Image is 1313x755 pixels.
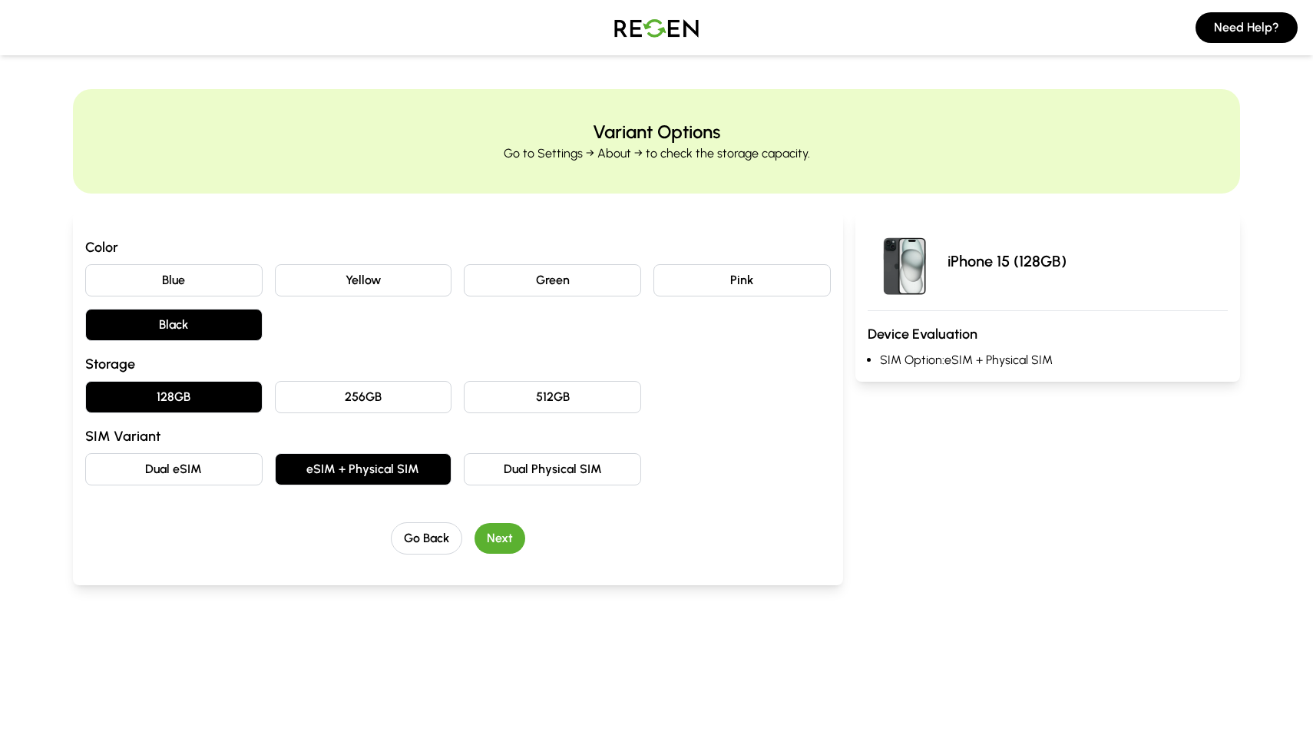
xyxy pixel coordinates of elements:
[464,381,641,413] button: 512GB
[653,264,831,296] button: Pink
[593,120,720,144] h2: Variant Options
[85,426,831,447] h3: SIM Variant
[85,264,263,296] button: Blue
[464,453,641,485] button: Dual Physical SIM
[275,453,452,485] button: eSIM + Physical SIM
[85,237,831,258] h3: Color
[475,523,525,554] button: Next
[85,353,831,375] h3: Storage
[275,264,452,296] button: Yellow
[880,351,1228,369] li: SIM Option: eSIM + Physical SIM
[868,224,941,298] img: iPhone 15
[504,144,810,163] p: Go to Settings → About → to check the storage capacity.
[85,309,263,341] button: Black
[603,6,710,49] img: Logo
[868,323,1228,345] h3: Device Evaluation
[1196,12,1298,43] button: Need Help?
[948,250,1067,272] p: iPhone 15 (128GB)
[391,522,462,555] button: Go Back
[85,453,263,485] button: Dual eSIM
[85,381,263,413] button: 128GB
[464,264,641,296] button: Green
[275,381,452,413] button: 256GB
